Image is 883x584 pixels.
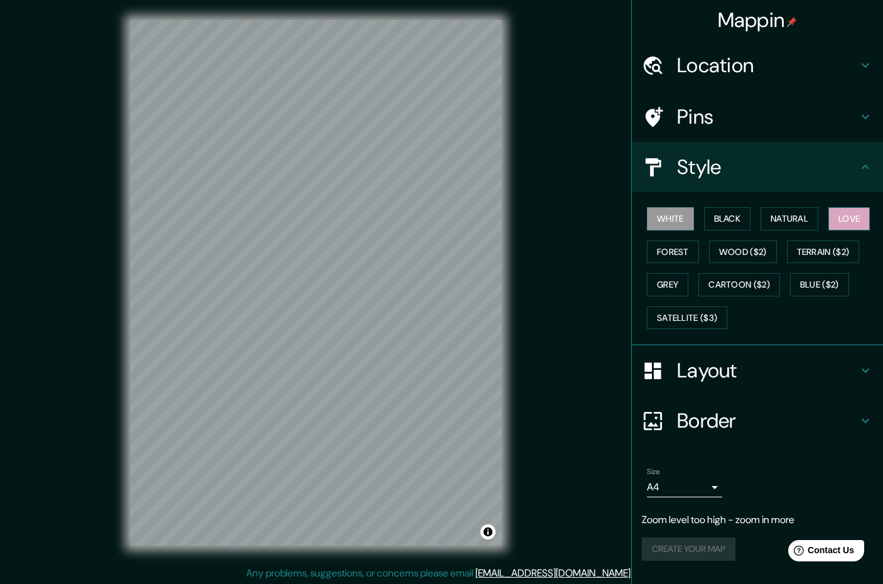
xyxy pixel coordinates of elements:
h4: Border [677,408,858,433]
iframe: Help widget launcher [771,535,869,570]
img: pin-icon.png [787,17,797,27]
button: Blue ($2) [790,273,849,296]
button: Forest [647,241,699,264]
div: Style [632,142,883,192]
div: Pins [632,92,883,142]
div: Border [632,396,883,446]
a: [EMAIL_ADDRESS][DOMAIN_NAME] [475,566,631,580]
h4: Style [677,154,858,180]
button: Toggle attribution [480,524,496,539]
button: Grey [647,273,688,296]
button: White [647,207,694,230]
h4: Location [677,53,858,78]
button: Natural [761,207,818,230]
div: A4 [647,477,722,497]
p: Zoom level too high - zoom in more [642,512,873,527]
h4: Layout [677,358,858,383]
label: Size [647,467,660,477]
p: Any problems, suggestions, or concerns please email . [246,566,632,581]
canvas: Map [130,20,502,546]
div: Layout [632,345,883,396]
button: Satellite ($3) [647,306,727,330]
h4: Mappin [718,8,798,33]
div: Location [632,40,883,90]
button: Wood ($2) [709,241,777,264]
button: Terrain ($2) [787,241,860,264]
button: Black [704,207,751,230]
button: Cartoon ($2) [698,273,780,296]
button: Love [828,207,870,230]
h4: Pins [677,104,858,129]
